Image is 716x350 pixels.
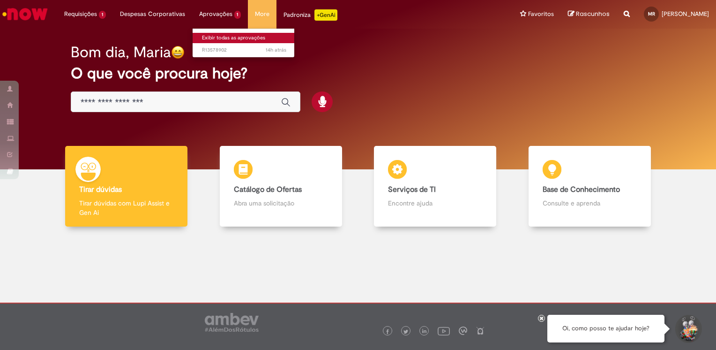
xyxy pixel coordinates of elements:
span: 1 [234,11,241,19]
a: Base de Conhecimento Consulte e aprenda [513,146,667,227]
img: logo_footer_naosei.png [476,327,485,335]
span: 14h atrás [266,46,286,53]
span: More [255,9,269,19]
img: logo_footer_youtube.png [438,325,450,337]
a: Rascunhos [568,10,610,19]
img: ServiceNow [1,5,49,23]
a: Aberto R13578902 : [193,45,296,55]
b: Catálogo de Ofertas [234,185,302,194]
ul: Aprovações [192,28,295,58]
span: Aprovações [199,9,232,19]
img: logo_footer_linkedin.png [422,329,427,335]
a: Tirar dúvidas Tirar dúvidas com Lupi Assist e Gen Ai [49,146,204,227]
img: logo_footer_workplace.png [459,327,467,335]
img: happy-face.png [171,46,185,59]
p: Encontre ajuda [388,198,482,208]
span: MR [648,11,655,17]
b: Base de Conhecimento [543,185,620,194]
span: 1 [99,11,106,19]
a: Serviços de TI Encontre ajuda [358,146,513,227]
span: Requisições [64,9,97,19]
h2: O que você procura hoje? [71,65,645,82]
button: Iniciar Conversa de Suporte [674,315,702,343]
b: Tirar dúvidas [79,185,122,194]
span: Favoritos [528,9,554,19]
a: Catálogo de Ofertas Abra uma solicitação [204,146,358,227]
img: logo_footer_twitter.png [403,329,408,334]
div: Oi, como posso te ajudar hoje? [547,315,664,342]
span: [PERSON_NAME] [662,10,709,18]
b: Serviços de TI [388,185,436,194]
p: Abra uma solicitação [234,198,328,208]
img: logo_footer_facebook.png [385,329,390,334]
span: Despesas Corporativas [120,9,185,19]
span: Rascunhos [576,9,610,18]
p: Consulte e aprenda [543,198,637,208]
div: Padroniza [283,9,337,21]
h2: Bom dia, Maria [71,44,171,61]
img: logo_footer_ambev_rotulo_gray.png [205,313,259,332]
span: R13578902 [202,46,286,54]
a: Exibir todas as aprovações [193,33,296,43]
time: 29/09/2025 18:44:48 [266,46,286,53]
p: +GenAi [314,9,337,21]
p: Tirar dúvidas com Lupi Assist e Gen Ai [79,198,173,217]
